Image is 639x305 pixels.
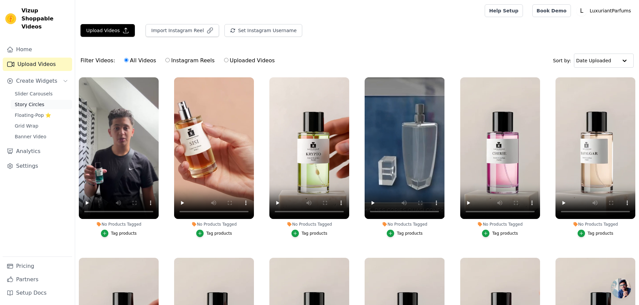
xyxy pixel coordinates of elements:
[16,77,57,85] span: Create Widgets
[291,230,327,237] button: Tag products
[580,7,583,14] text: L
[5,13,16,24] img: Vizup
[206,231,232,236] div: Tag products
[387,230,423,237] button: Tag products
[11,100,72,109] a: Story Circles
[3,273,72,286] a: Partners
[302,231,327,236] div: Tag products
[21,7,69,31] span: Vizup Shoppable Videos
[553,54,634,68] div: Sort by:
[11,110,72,120] a: Floating-Pop ⭐
[15,123,38,129] span: Grid Wrap
[3,145,72,158] a: Analytics
[196,230,232,237] button: Tag products
[101,230,137,237] button: Tag products
[576,5,634,17] button: L LuxuriantParfums
[124,56,156,65] label: All Videos
[3,286,72,300] a: Setup Docs
[11,121,72,131] a: Grid Wrap
[81,53,278,68] div: Filter Videos:
[79,222,159,227] div: No Products Tagged
[174,222,254,227] div: No Products Tagged
[3,58,72,71] a: Upload Videos
[15,90,53,97] span: Slider Carousels
[165,58,170,62] input: Instagram Reels
[611,278,631,298] a: Ouvrir le chat
[3,259,72,273] a: Pricing
[111,231,137,236] div: Tag products
[485,4,523,17] a: Help Setup
[165,56,215,65] label: Instagram Reels
[397,231,423,236] div: Tag products
[224,58,228,62] input: Uploaded Videos
[460,222,540,227] div: No Products Tagged
[3,74,72,88] button: Create Widgets
[124,58,128,62] input: All Videos
[492,231,518,236] div: Tag products
[532,4,571,17] a: Book Demo
[11,132,72,141] a: Banner Video
[146,24,219,37] button: Import Instagram Reel
[365,222,444,227] div: No Products Tagged
[3,159,72,173] a: Settings
[11,89,72,98] a: Slider Carousels
[482,230,518,237] button: Tag products
[81,24,135,37] button: Upload Videos
[224,24,302,37] button: Set Instagram Username
[15,101,44,108] span: Story Circles
[224,56,275,65] label: Uploaded Videos
[269,222,349,227] div: No Products Tagged
[578,230,614,237] button: Tag products
[587,5,634,17] p: LuxuriantParfums
[3,43,72,56] a: Home
[15,133,46,140] span: Banner Video
[588,231,614,236] div: Tag products
[555,222,635,227] div: No Products Tagged
[15,112,51,119] span: Floating-Pop ⭐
